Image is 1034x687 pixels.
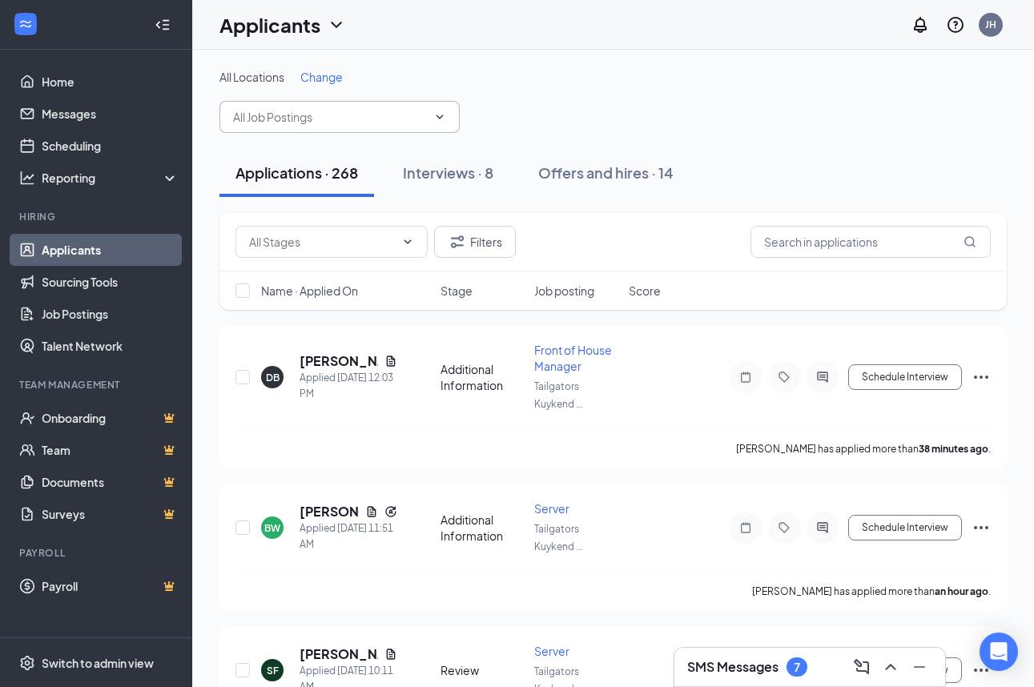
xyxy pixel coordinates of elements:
div: SF [267,664,279,677]
a: Job Postings [42,298,179,330]
a: Scheduling [42,130,179,162]
svg: Reapply [384,505,397,518]
a: Talent Network [42,330,179,362]
span: Change [300,70,343,84]
svg: Ellipses [972,661,991,680]
svg: Document [384,355,397,368]
div: Hiring [19,210,175,223]
p: [PERSON_NAME] has applied more than . [736,442,991,456]
svg: WorkstreamLogo [18,16,34,32]
a: OnboardingCrown [42,402,179,434]
svg: Tag [774,521,794,534]
svg: Ellipses [972,518,991,537]
h5: [PERSON_NAME] [300,503,359,520]
svg: ChevronDown [401,235,414,248]
div: Switch to admin view [42,655,154,671]
h5: [PERSON_NAME] [300,645,378,663]
span: All Locations [219,70,284,84]
span: Name · Applied On [261,283,358,299]
svg: ChevronDown [433,110,446,123]
svg: Settings [19,655,35,671]
b: an hour ago [935,585,988,597]
button: Minimize [907,654,932,680]
button: Filter Filters [434,226,516,258]
input: Search in applications [750,226,991,258]
svg: ActiveChat [813,521,832,534]
a: Sourcing Tools [42,266,179,298]
button: Schedule Interview [848,515,962,540]
p: [PERSON_NAME] has applied more than . [752,585,991,598]
svg: Notifications [911,15,930,34]
span: Job posting [534,283,594,299]
a: Home [42,66,179,98]
b: 38 minutes ago [919,443,988,455]
div: JH [985,18,996,31]
svg: QuestionInfo [946,15,965,34]
div: Applied [DATE] 11:51 AM [300,520,397,552]
span: Score [629,283,661,299]
div: BW [264,521,280,535]
svg: Note [736,371,755,384]
div: Payroll [19,546,175,560]
a: PayrollCrown [42,570,179,602]
span: Stage [441,283,473,299]
svg: Note [736,521,755,534]
svg: Filter [448,232,467,251]
div: Review [441,662,525,678]
h3: SMS Messages [687,658,779,676]
span: Server [534,644,569,658]
svg: Document [365,505,378,518]
a: DocumentsCrown [42,466,179,498]
span: Tailgators Kuykend ... [534,523,583,552]
a: Applicants [42,234,179,266]
svg: Tag [774,371,794,384]
svg: ActiveChat [813,371,832,384]
div: Team Management [19,378,175,392]
svg: Collapse [155,17,171,33]
span: Front of House Manager [534,343,612,373]
h5: [PERSON_NAME] [300,352,378,370]
input: All Job Postings [233,108,427,126]
svg: ChevronUp [881,657,900,677]
svg: Document [384,648,397,661]
div: Additional Information [441,512,525,544]
svg: Ellipses [972,368,991,387]
div: Applications · 268 [235,163,358,183]
button: Schedule Interview [848,364,962,390]
div: Interviews · 8 [403,163,493,183]
svg: Minimize [910,657,929,677]
button: ChevronUp [878,654,903,680]
div: Offers and hires · 14 [538,163,674,183]
span: Server [534,501,569,516]
span: Tailgators Kuykend ... [534,380,583,410]
input: All Stages [249,233,395,251]
svg: Analysis [19,170,35,186]
button: ComposeMessage [849,654,875,680]
div: Reporting [42,170,179,186]
a: SurveysCrown [42,498,179,530]
a: Messages [42,98,179,130]
a: TeamCrown [42,434,179,466]
h1: Applicants [219,11,320,38]
div: Applied [DATE] 12:03 PM [300,370,397,402]
div: 7 [794,661,800,674]
div: Additional Information [441,361,525,393]
svg: MagnifyingGlass [964,235,976,248]
svg: ChevronDown [327,15,346,34]
div: Open Intercom Messenger [980,633,1018,671]
div: DB [266,371,280,384]
svg: ComposeMessage [852,657,871,677]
